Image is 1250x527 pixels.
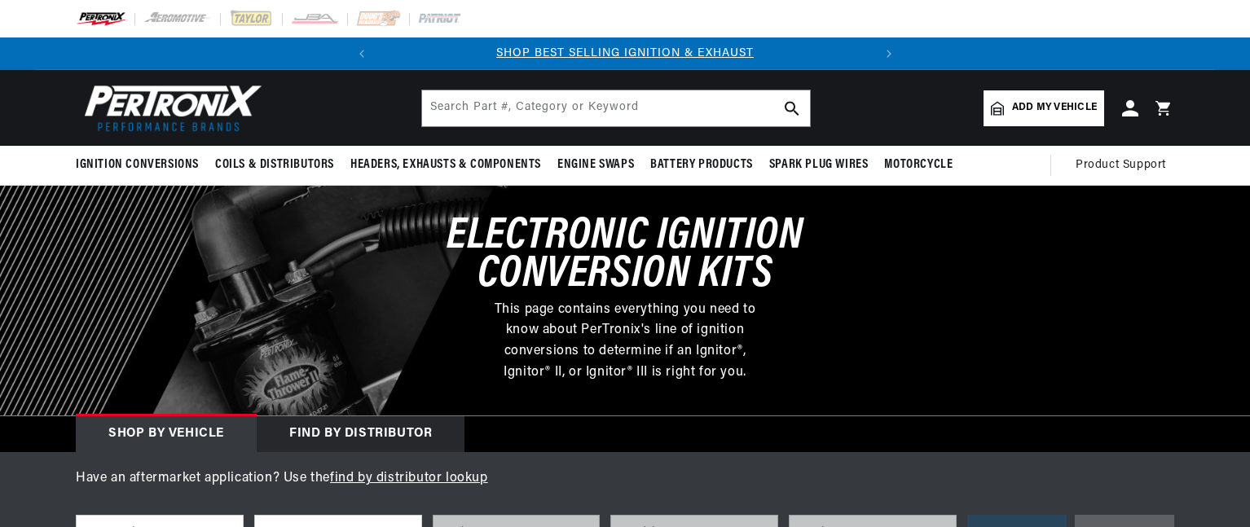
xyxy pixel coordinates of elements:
[378,45,873,63] div: 1 of 2
[422,90,810,126] input: Search Part #, Category or Keyword
[873,37,905,70] button: Translation missing: en.sections.announcements.next_announcement
[482,300,768,383] p: This page contains everything you need to know about PerTronix's line of ignition conversions to ...
[76,468,1174,490] p: Have an aftermarket application? Use the
[650,156,753,173] span: Battery Products
[76,156,199,173] span: Ignition Conversions
[215,156,334,173] span: Coils & Distributors
[769,156,869,173] span: Spark Plug Wires
[761,146,877,184] summary: Spark Plug Wires
[774,90,810,126] button: search button
[496,47,754,59] a: SHOP BEST SELLING IGNITION & EXHAUST
[76,146,207,184] summary: Ignition Conversions
[35,37,1215,70] slideshow-component: Translation missing: en.sections.announcements.announcement_bar
[350,156,541,173] span: Headers, Exhausts & Components
[642,146,761,184] summary: Battery Products
[549,146,642,184] summary: Engine Swaps
[381,218,869,295] h3: Electronic Ignition Conversion Kits
[1012,100,1097,116] span: Add my vehicle
[207,146,342,184] summary: Coils & Distributors
[1076,146,1174,185] summary: Product Support
[76,80,263,136] img: Pertronix
[257,416,464,452] div: Find by Distributor
[557,156,634,173] span: Engine Swaps
[342,146,549,184] summary: Headers, Exhausts & Components
[330,472,488,485] a: find by distributor lookup
[76,416,257,452] div: Shop by vehicle
[984,90,1104,126] a: Add my vehicle
[876,146,961,184] summary: Motorcycle
[378,45,873,63] div: Announcement
[884,156,953,173] span: Motorcycle
[1076,156,1166,174] span: Product Support
[346,37,378,70] button: Translation missing: en.sections.announcements.previous_announcement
